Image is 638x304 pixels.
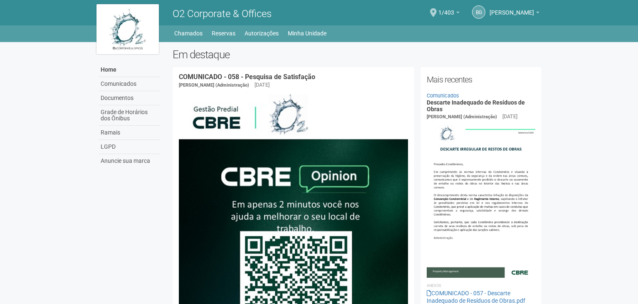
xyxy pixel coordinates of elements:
[427,114,497,120] span: [PERSON_NAME] (Administração)
[179,82,249,88] span: [PERSON_NAME] (Administração)
[173,8,272,20] span: O2 Corporate & Offices
[288,27,326,39] a: Minha Unidade
[99,140,160,154] a: LGPD
[490,1,534,16] span: Bruna Garrido
[173,48,542,61] h2: Em destaque
[427,282,535,289] li: Anexos
[99,63,160,77] a: Home
[179,73,315,81] a: COMUNICADO - 058 - Pesquisa de Satisfação
[502,113,517,120] div: [DATE]
[245,27,279,39] a: Autorizações
[490,10,539,17] a: [PERSON_NAME]
[212,27,235,39] a: Reservas
[427,121,535,277] img: COMUNICADO%20-%20057%20-%20Descarte%20Inadequado%20de%20Res%C3%ADduos%20de%20Obras.jpg
[255,81,270,89] div: [DATE]
[427,290,525,304] a: COMUNICADO - 057 - Descarte Inadequado de Resíduos de Obras.pdf
[427,99,525,112] a: Descarte Inadequado de Resíduos de Obras
[99,77,160,91] a: Comunicados
[174,27,203,39] a: Chamados
[99,105,160,126] a: Grade de Horários dos Ônibus
[427,73,535,86] h2: Mais recentes
[438,1,454,16] span: 1/403
[99,126,160,140] a: Ramais
[438,10,460,17] a: 1/403
[99,91,160,105] a: Documentos
[472,5,485,19] a: BG
[427,92,459,99] a: Comunicados
[96,4,159,54] img: logo.jpg
[99,154,160,168] a: Anuncie sua marca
